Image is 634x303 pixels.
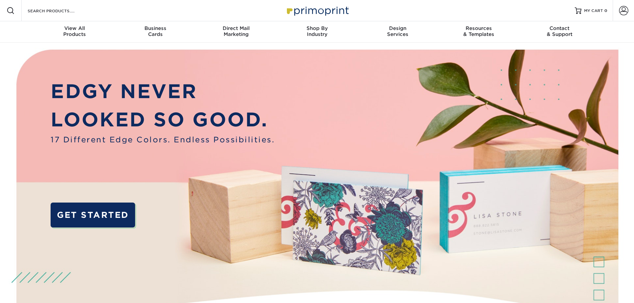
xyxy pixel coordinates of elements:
span: MY CART [584,8,603,14]
div: & Templates [438,25,519,37]
span: 17 Different Edge Colors. Endless Possibilities. [51,134,275,145]
div: & Support [519,25,600,37]
div: Services [357,25,438,37]
span: Business [115,25,196,31]
p: EDGY NEVER [51,77,275,106]
div: Industry [277,25,357,37]
div: Marketing [196,25,277,37]
span: Direct Mail [196,25,277,31]
a: Shop ByIndustry [277,21,357,43]
a: Direct MailMarketing [196,21,277,43]
a: BusinessCards [115,21,196,43]
span: 0 [604,8,607,13]
div: Products [34,25,115,37]
div: Cards [115,25,196,37]
a: View AllProducts [34,21,115,43]
a: GET STARTED [51,203,135,227]
span: Design [357,25,438,31]
input: SEARCH PRODUCTS..... [27,7,92,15]
span: Contact [519,25,600,31]
a: Resources& Templates [438,21,519,43]
p: LOOKED SO GOOD. [51,105,275,134]
span: Resources [438,25,519,31]
span: View All [34,25,115,31]
img: Primoprint [284,3,350,18]
a: Contact& Support [519,21,600,43]
span: Shop By [277,25,357,31]
a: DesignServices [357,21,438,43]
